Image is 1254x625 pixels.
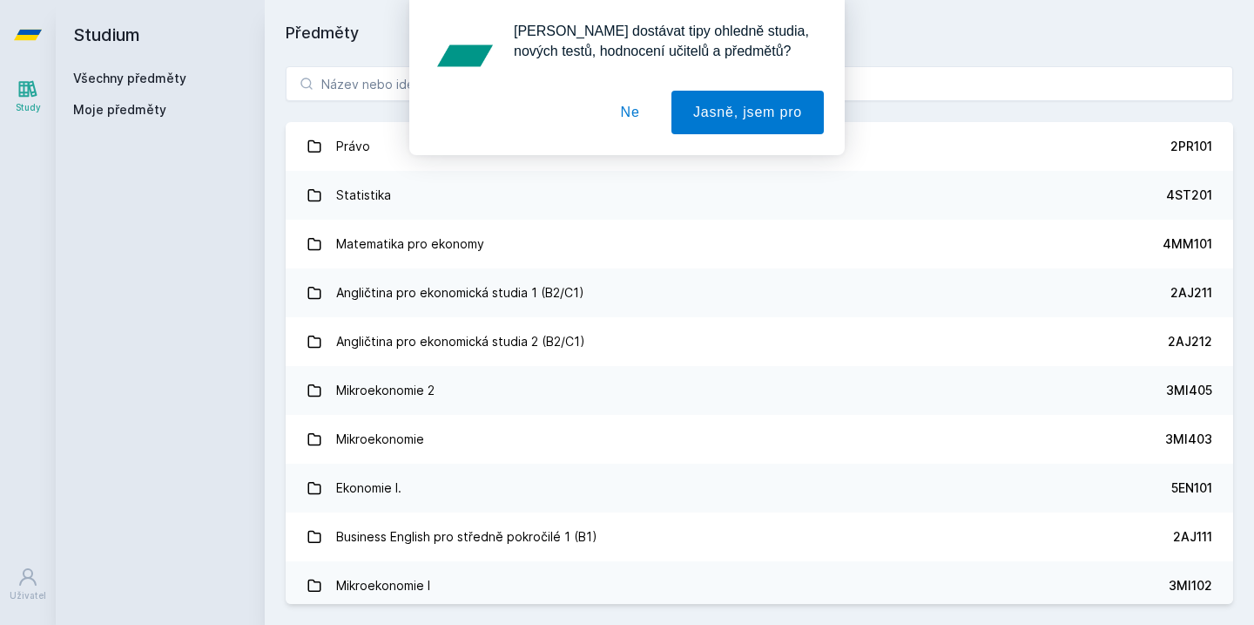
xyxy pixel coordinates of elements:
[10,589,46,602] div: Uživatel
[286,464,1233,513] a: Ekonomie I. 5EN101
[286,561,1233,610] a: Mikroekonomie I 3MI102
[1170,284,1212,302] div: 2AJ211
[336,178,391,213] div: Statistika
[286,317,1233,366] a: Angličtina pro ekonomická studia 2 (B2/C1) 2AJ212
[336,373,435,408] div: Mikroekonomie 2
[1168,333,1212,350] div: 2AJ212
[286,513,1233,561] a: Business English pro středně pokročilé 1 (B1) 2AJ111
[1163,235,1212,253] div: 4MM101
[286,268,1233,317] a: Angličtina pro ekonomická studia 1 (B2/C1) 2AJ211
[336,275,584,310] div: Angličtina pro ekonomická studia 1 (B2/C1)
[671,91,824,134] button: Jasně, jsem pro
[286,220,1233,268] a: Matematika pro ekonomy 4MM101
[1166,382,1212,399] div: 3MI405
[1166,187,1212,204] div: 4ST201
[430,21,500,91] img: notification icon
[286,366,1233,415] a: Mikroekonomie 2 3MI405
[286,415,1233,464] a: Mikroekonomie 3MI403
[1165,431,1212,448] div: 3MI403
[599,91,662,134] button: Ne
[336,471,401,506] div: Ekonomie I.
[1173,528,1212,546] div: 2AJ111
[336,568,430,603] div: Mikroekonomie I
[1171,479,1212,497] div: 5EN101
[286,171,1233,220] a: Statistika 4ST201
[1169,577,1212,594] div: 3MI102
[3,558,52,611] a: Uživatel
[336,422,424,457] div: Mikroekonomie
[336,520,597,554] div: Business English pro středně pokročilé 1 (B1)
[336,227,484,262] div: Matematika pro ekonomy
[336,324,585,359] div: Angličtina pro ekonomická studia 2 (B2/C1)
[500,21,824,61] div: [PERSON_NAME] dostávat tipy ohledně studia, nových testů, hodnocení učitelů a předmětů?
